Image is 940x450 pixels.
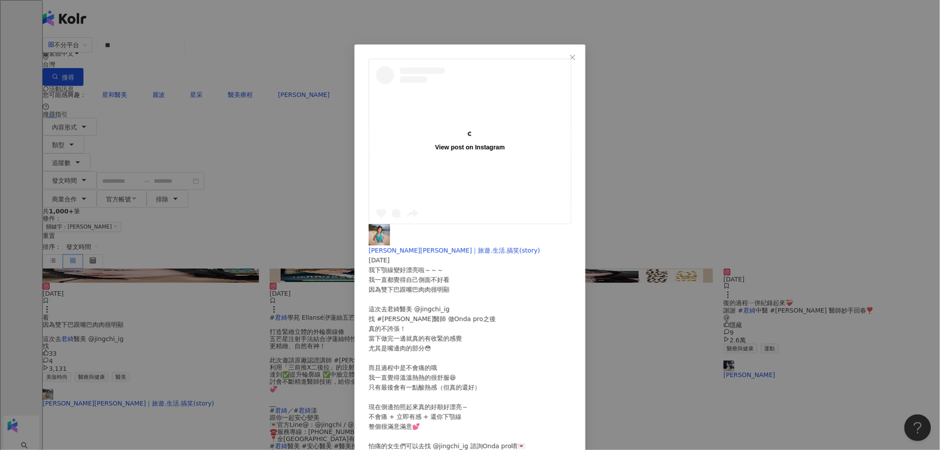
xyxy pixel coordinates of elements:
[369,224,571,254] a: KOL Avatar[PERSON_NAME][PERSON_NAME]｜旅遊.生活.搞笑(story)
[369,224,390,245] img: KOL Avatar
[369,59,571,224] a: View post on Instagram
[564,48,582,66] button: Close
[435,143,505,151] div: View post on Instagram
[369,255,571,265] div: [DATE]
[569,54,576,61] span: close
[369,247,540,254] span: [PERSON_NAME][PERSON_NAME]｜旅遊.生活.搞笑(story)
